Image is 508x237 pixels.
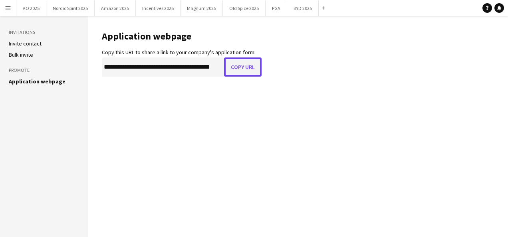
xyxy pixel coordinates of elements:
button: PGA [266,0,287,16]
button: Amazon 2025 [95,0,136,16]
a: Bulk invite [9,51,33,58]
button: AO 2025 [16,0,46,16]
button: Nordic Spirit 2025 [46,0,95,16]
button: Magnum 2025 [181,0,223,16]
button: Copy URL [224,57,262,77]
button: Old Spice 2025 [223,0,266,16]
h3: Invitations [9,29,79,36]
h1: Application webpage [102,30,262,42]
button: Incentives 2025 [136,0,181,16]
button: BYD 2025 [287,0,319,16]
div: Copy this URL to share a link to your company's application form: [102,49,262,56]
a: Application webpage [9,78,65,85]
h3: Promote [9,67,79,74]
a: Invite contact [9,40,42,47]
